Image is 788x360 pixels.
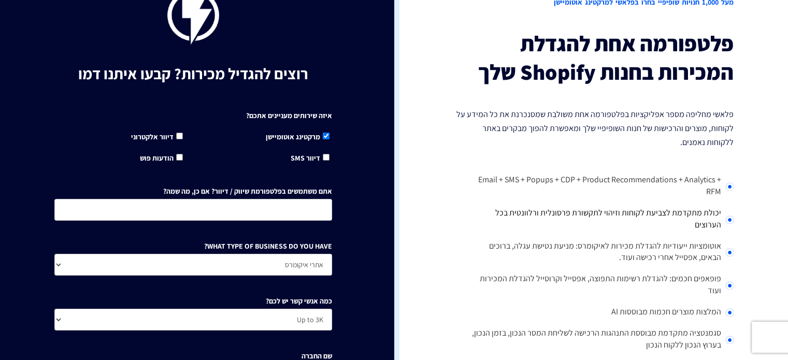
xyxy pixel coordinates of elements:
[266,296,332,306] label: כמה אנשי קשר יש לכם?
[456,323,734,356] li: סגמנטציה מתקדמת מבוססת התנהגות הרכישה לשליחת המסר הנכון, בזמן הנכון, בערוץ הנכון ללקוח הנכון
[176,133,183,139] input: דיוור אלקטרוני
[456,107,734,150] p: פלאשי מחליפה מספר אפליקציות בפלטפורמה אחת משולבת שמסנכרנת את כל המידע על לקוחות, מוצרים והרכישות ...
[456,170,734,203] li: Email + SMS + Popups + CDP + Product Recommendations + Analytics + RFM
[54,65,332,82] h1: רוצים להגדיל מכירות? קבעו איתנו דמו
[131,131,185,142] label: דיוור אלקטרוני
[291,152,332,163] label: דיוור SMS
[323,154,329,161] input: דיוור SMS
[266,131,332,142] label: מרקטינג אוטומיישן
[323,133,329,139] input: מרקטינג אוטומיישן
[204,241,332,251] label: WHAT TYPE OF BUSINESS DO YOU HAVE?
[176,154,183,161] input: הודעות פוש
[163,186,332,196] label: אתם משתמשים בפלטפורמת שיווק / דיוור? אם כן, מה שמה?
[456,30,734,86] h3: פלטפורמה אחת להגדלת המכירות בחנות Shopify שלך
[495,207,721,230] span: יכולת מתקדמת לצביעת לקוחות וזיהוי לתקשורת פרסונלית ורלוונטית בכל הערוצים
[246,110,332,121] label: איזה שירותים מעניינים אתכם?
[140,152,185,163] label: הודעות פוש
[456,236,734,269] li: אוטומציות ייעודיות להגדלת מכירות לאיקומרס: מניעת נטישת עגלה, ברוכים הבאים, אפסייל אחרי רכישה ועוד.
[456,269,734,302] li: פופאפים חכמים: להגדלת רשימות התפוצה, אפסייל וקרוסייל להגדלת המכירות ועוד
[456,302,734,323] li: המלצות מוצרים חכמות מבוססות AI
